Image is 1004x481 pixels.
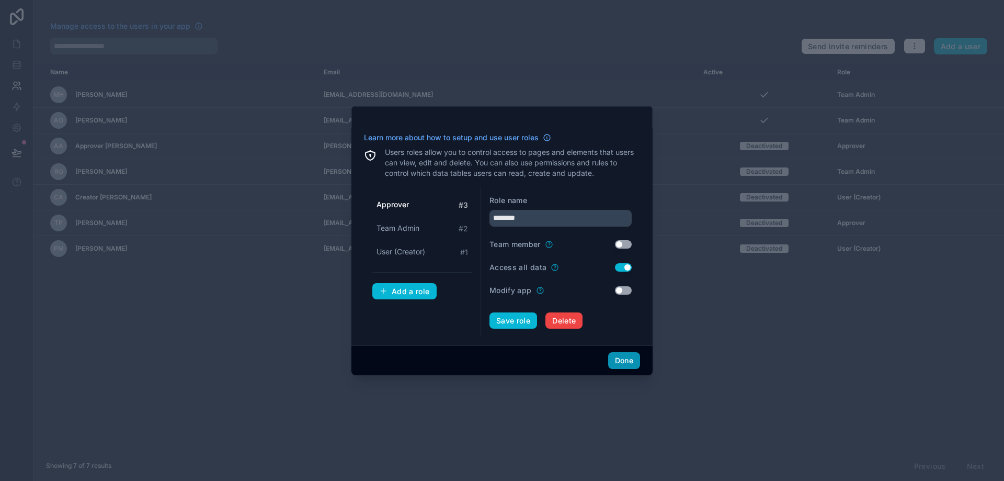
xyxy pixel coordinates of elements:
span: # 3 [459,200,468,210]
div: Add a role [379,287,430,296]
button: Save role [489,312,537,329]
button: Done [608,352,640,369]
span: Team Admin [376,223,419,233]
span: User (Creator) [376,247,425,257]
label: Role name [489,195,527,206]
span: Learn more about how to setup and use user roles [364,132,539,143]
button: Delete [545,312,583,329]
span: Approver [376,199,409,210]
label: Modify app [489,285,532,296]
button: Add a role [372,283,437,300]
span: Delete [552,316,576,326]
span: # 1 [460,247,468,258]
label: Team member [489,239,541,250]
label: Access all data [489,262,546,273]
span: # 2 [459,223,468,234]
a: Learn more about how to setup and use user roles [364,132,551,143]
p: Users roles allow you to control access to pages and elements that users can view, edit and delet... [385,147,640,178]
